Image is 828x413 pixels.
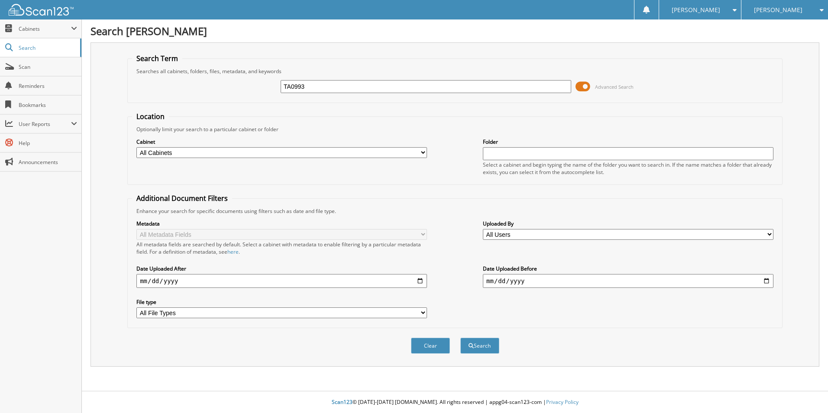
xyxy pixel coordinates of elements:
[19,120,71,128] span: User Reports
[483,265,773,272] label: Date Uploaded Before
[19,25,71,32] span: Cabinets
[132,54,182,63] legend: Search Term
[595,84,634,90] span: Advanced Search
[136,138,427,145] label: Cabinet
[132,68,778,75] div: Searches all cabinets, folders, files, metadata, and keywords
[132,207,778,215] div: Enhance your search for specific documents using filters such as date and file type.
[19,101,77,109] span: Bookmarks
[82,392,828,413] div: © [DATE]-[DATE] [DOMAIN_NAME]. All rights reserved | appg04-scan123-com |
[136,241,427,255] div: All metadata fields are searched by default. Select a cabinet with metadata to enable filtering b...
[136,274,427,288] input: start
[136,265,427,272] label: Date Uploaded After
[132,194,232,203] legend: Additional Document Filters
[19,44,76,52] span: Search
[483,161,773,176] div: Select a cabinet and begin typing the name of the folder you want to search in. If the name match...
[227,248,239,255] a: here
[19,63,77,71] span: Scan
[411,338,450,354] button: Clear
[483,220,773,227] label: Uploaded By
[132,112,169,121] legend: Location
[546,398,579,406] a: Privacy Policy
[672,7,720,13] span: [PERSON_NAME]
[785,371,828,413] iframe: Chat Widget
[332,398,353,406] span: Scan123
[19,139,77,147] span: Help
[19,158,77,166] span: Announcements
[9,4,74,16] img: scan123-logo-white.svg
[483,138,773,145] label: Folder
[19,82,77,90] span: Reminders
[483,274,773,288] input: end
[136,298,427,306] label: File type
[132,126,778,133] div: Optionally limit your search to a particular cabinet or folder
[136,220,427,227] label: Metadata
[754,7,802,13] span: [PERSON_NAME]
[460,338,499,354] button: Search
[91,24,819,38] h1: Search [PERSON_NAME]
